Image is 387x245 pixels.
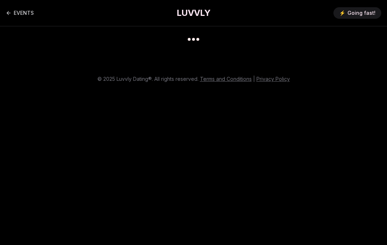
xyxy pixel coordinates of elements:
a: Terms and Conditions [200,76,252,82]
a: Back to events [6,9,34,17]
a: Privacy Policy [256,76,290,82]
span: Going fast! [347,9,375,17]
a: LUVVLY [177,7,210,19]
span: ⚡️ [339,9,345,17]
span: | [253,76,255,82]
